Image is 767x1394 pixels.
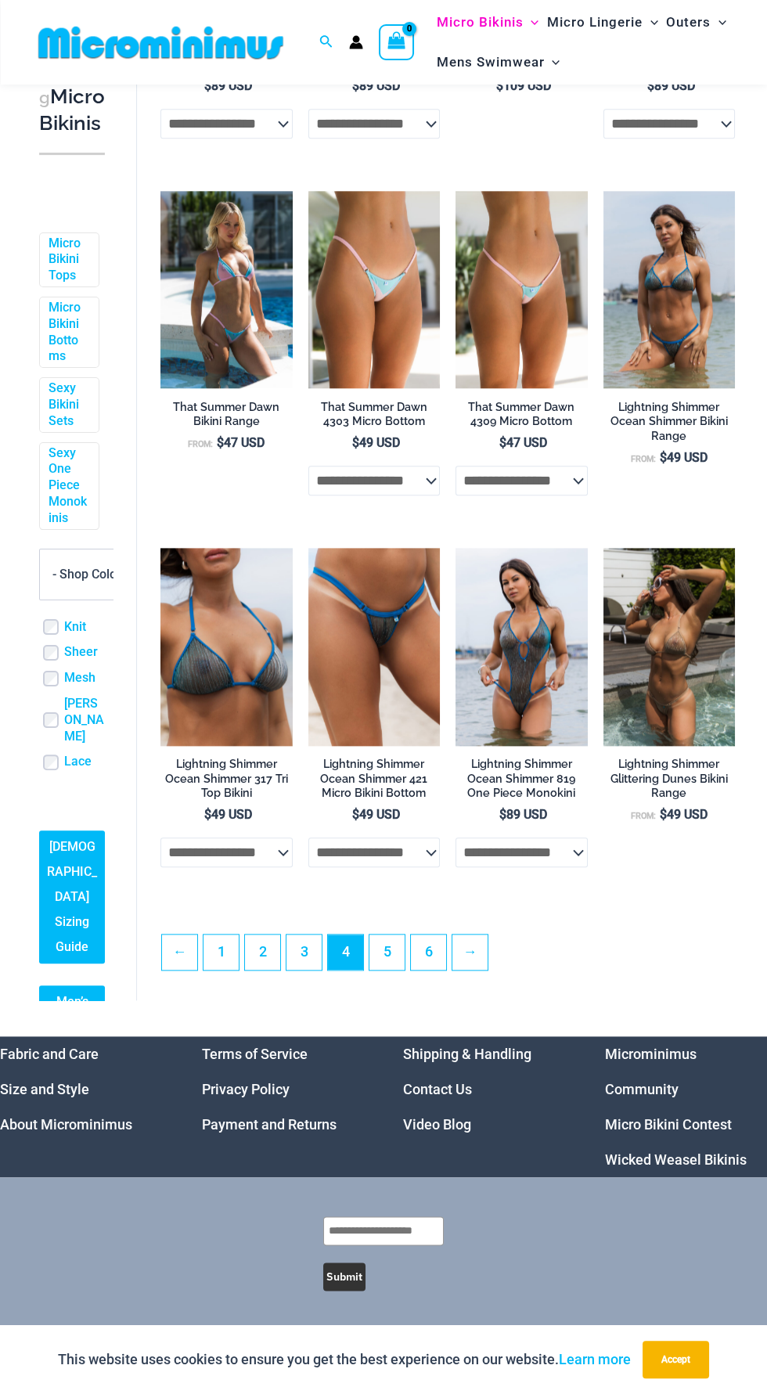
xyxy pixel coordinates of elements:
span: $ [217,435,224,450]
a: Lightning Shimmer Ocean Shimmer 819 One Piece Monokini [456,757,588,806]
span: - Shop Color [52,567,121,582]
a: Lightning Shimmer Ocean Shimmer 421 Micro 01Lightning Shimmer Ocean Shimmer 421 Micro 02Lightning... [308,548,441,746]
h3: Micro Bikinis [39,56,105,137]
span: $ [660,450,667,465]
span: Micro Bikinis [436,2,523,42]
a: Micro Bikini Tops [49,236,87,284]
span: Menu Toggle [643,2,658,42]
h2: That Summer Dawn 4309 Micro Bottom [456,400,588,429]
a: Page 1 [203,935,239,970]
a: That Summer Dawn 4309 Micro Bottom [456,400,588,435]
img: Lightning Shimmer Ocean Shimmer 317 Tri Top 01 [160,548,293,746]
a: Sexy Bikini Sets [49,381,87,430]
h2: Lightning Shimmer Ocean Shimmer 317 Tri Top Bikini [160,757,293,801]
h2: That Summer Dawn 4303 Micro Bottom [308,400,441,429]
a: Lightning Shimmer Ocean Shimmer 421 Micro Bikini Bottom [308,757,441,806]
span: Menu Toggle [544,42,560,82]
a: Lace [64,755,92,771]
a: Privacy Policy [202,1081,290,1097]
a: Payment and Returns [202,1116,337,1133]
a: Mens SwimwearMenu ToggleMenu Toggle [432,42,564,82]
bdi: 89 USD [204,78,252,93]
bdi: 49 USD [352,435,400,450]
bdi: 49 USD [352,807,400,822]
a: Lightning Shimmer Glittering Dunes 819 One Piece Monokini 02Lightning Shimmer Glittering Dunes 81... [456,548,588,746]
a: Account icon link [349,35,363,49]
img: That Summer Dawn 4309 Micro 02 [456,191,588,389]
p: This website uses cookies to ensure you get the best experience on our website. [58,1348,631,1371]
a: Page 6 [411,935,446,970]
span: Menu Toggle [711,2,726,42]
a: That Summer Dawn 3063 Tri Top 4303 Micro 06That Summer Dawn 3063 Tri Top 4309 Micro 04That Summer... [160,191,293,389]
span: $ [499,807,506,822]
bdi: 49 USD [660,450,708,465]
img: MM SHOP LOGO FLAT [32,25,290,60]
bdi: 49 USD [660,807,708,822]
img: Lightning Shimmer Ocean Shimmer 421 Micro 01 [308,548,441,746]
span: $ [352,78,359,93]
a: Page 3 [286,935,322,970]
h2: Lightning Shimmer Ocean Shimmer 819 One Piece Monokini [456,757,588,801]
nav: Menu [403,1036,566,1142]
a: Micro Bikini Bottoms [49,301,87,366]
a: Page 5 [369,935,405,970]
a: Mesh [64,671,95,687]
img: That Summer Dawn 4303 Micro 01 [308,191,441,389]
span: From: [631,454,656,464]
a: Sheer [64,645,98,661]
span: Outers [666,2,711,42]
a: Lightning Shimmer Ocean Shimmer 317 Tri Top Bikini [160,757,293,806]
a: Lightning Shimmer Ocean Shimmer 317 Tri Top 01Lightning Shimmer Ocean Shimmer 317 Tri Top 469 Tho... [160,548,293,746]
a: Wicked Weasel Bikinis [605,1151,747,1168]
a: [DEMOGRAPHIC_DATA] Sizing Guide [39,830,105,964]
a: Lightning Shimmer Ocean Shimmer 317 Tri Top 469 Thong 07Lightning Shimmer Ocean Shimmer 317 Tri T... [603,191,736,389]
a: Page 2 [245,935,280,970]
span: $ [647,78,654,93]
h2: Lightning Shimmer Ocean Shimmer Bikini Range [603,400,736,444]
a: Video Blog [403,1116,471,1133]
span: Page 4 [328,935,363,970]
img: That Summer Dawn 3063 Tri Top 4303 Micro 06 [160,191,293,389]
bdi: 89 USD [647,78,695,93]
img: Lightning Shimmer Ocean Shimmer 317 Tri Top 469 Thong 07 [603,191,736,389]
a: Contact Us [403,1081,472,1097]
h2: Lightning Shimmer Glittering Dunes Bikini Range [603,757,736,801]
bdi: 47 USD [499,435,547,450]
span: Mens Swimwear [436,42,544,82]
span: - Shop Color [40,549,148,600]
span: $ [496,78,503,93]
a: Shipping & Handling [403,1046,531,1062]
a: Lightning Shimmer Glittering Dunes 317 Tri Top 469 Thong 01Lightning Shimmer Glittering Dunes 317... [603,548,736,746]
a: Lightning Shimmer Glittering Dunes Bikini Range [603,757,736,806]
span: $ [204,807,211,822]
a: That Summer Dawn Bikini Range [160,400,293,435]
a: Search icon link [319,33,333,52]
a: Knit [64,619,86,636]
span: From: [188,439,213,449]
nav: Product Pagination [160,934,735,979]
button: Accept [643,1341,709,1378]
h2: That Summer Dawn Bikini Range [160,400,293,429]
span: $ [352,435,359,450]
span: $ [499,435,506,450]
a: ← [162,935,197,970]
a: That Summer Dawn 4309 Micro 02That Summer Dawn 4309 Micro 01That Summer Dawn 4309 Micro 01 [456,191,588,389]
a: That Summer Dawn 4303 Micro 01That Summer Dawn 3063 Tri Top 4303 Micro 05That Summer Dawn 3063 Tr... [308,191,441,389]
span: Micro Lingerie [547,2,643,42]
img: Lightning Shimmer Glittering Dunes 819 One Piece Monokini 02 [456,548,588,746]
bdi: 109 USD [496,78,551,93]
nav: Menu [202,1036,365,1142]
bdi: 47 USD [217,435,265,450]
h2: Lightning Shimmer Ocean Shimmer 421 Micro Bikini Bottom [308,757,441,801]
a: View Shopping Cart, empty [379,24,415,60]
aside: Footer Widget 3 [403,1036,566,1142]
a: Sexy One Piece Monokinis [49,445,87,527]
bdi: 89 USD [499,807,547,822]
a: Men’s Sizing Guide [39,985,105,1068]
a: [PERSON_NAME] [64,696,105,744]
bdi: 89 USD [352,78,400,93]
a: Learn more [559,1351,631,1367]
a: Micro Bikini Contest [605,1116,732,1133]
a: Lightning Shimmer Ocean Shimmer Bikini Range [603,400,736,449]
span: From: [631,811,656,821]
